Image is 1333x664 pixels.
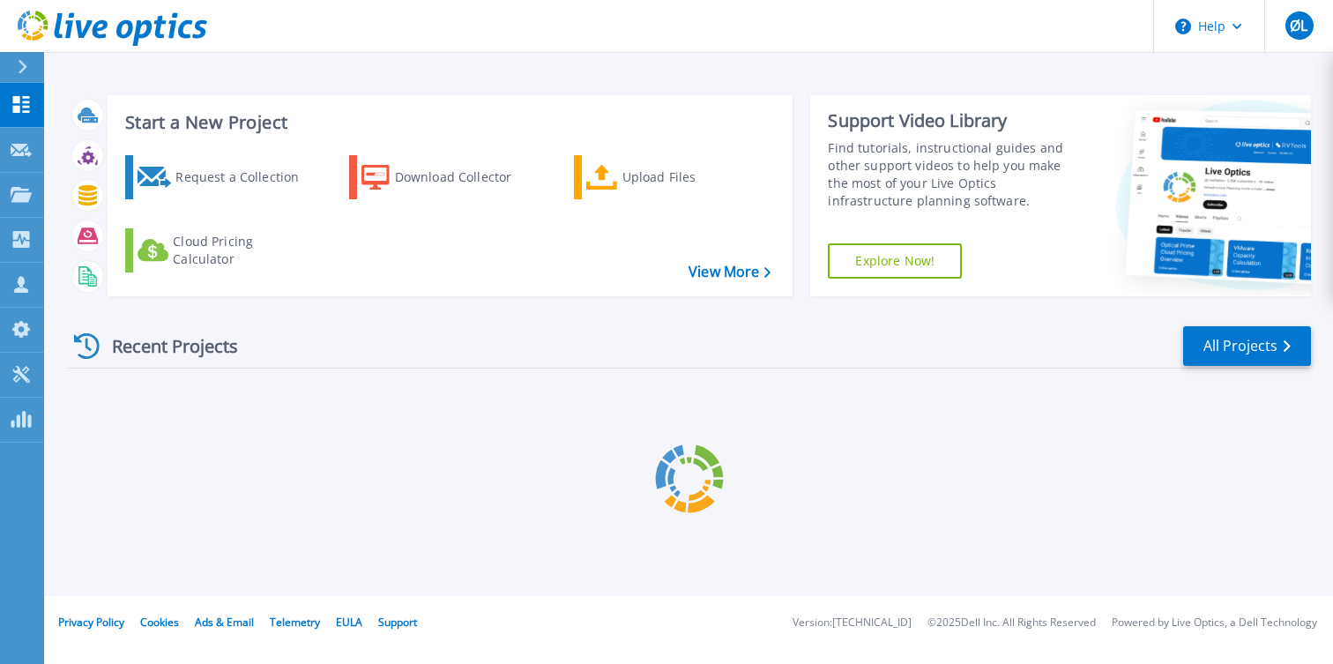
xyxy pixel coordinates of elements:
div: Support Video Library [828,109,1079,132]
a: EULA [336,615,362,630]
h3: Start a New Project [125,113,771,132]
a: Upload Files [574,155,771,199]
a: Support [378,615,417,630]
a: All Projects [1183,326,1311,366]
li: © 2025 Dell Inc. All Rights Reserved [927,617,1096,629]
div: Find tutorials, instructional guides and other support videos to help you make the most of your L... [828,139,1079,210]
a: View More [689,264,771,280]
a: Request a Collection [125,155,322,199]
div: Download Collector [395,160,536,195]
div: Request a Collection [175,160,316,195]
a: Cloud Pricing Calculator [125,228,322,272]
div: Cloud Pricing Calculator [173,233,314,268]
a: Privacy Policy [58,615,124,630]
span: ØL [1290,19,1307,33]
div: Recent Projects [68,325,262,368]
a: Download Collector [349,155,546,199]
a: Ads & Email [195,615,254,630]
li: Version: [TECHNICAL_ID] [793,617,912,629]
div: Upload Files [622,160,763,195]
a: Telemetry [270,615,320,630]
a: Explore Now! [828,243,962,279]
a: Cookies [140,615,179,630]
li: Powered by Live Optics, a Dell Technology [1112,617,1317,629]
